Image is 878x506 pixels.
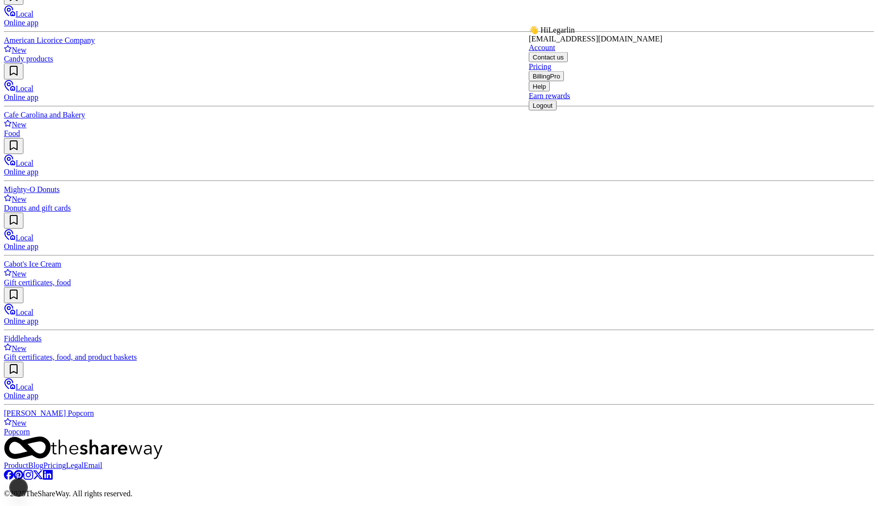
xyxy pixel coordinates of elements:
a: Legal [66,461,83,469]
div: Donuts and gift cards [4,204,874,213]
a: Blog [28,461,43,469]
div: Cafe Carolina and Bakery [4,111,874,119]
span: New [12,46,26,54]
div: Online app [4,242,874,251]
div: Online app [4,93,874,102]
button: Help [529,81,550,92]
a: Account [529,43,555,52]
span: Billing [533,73,560,80]
div: Online app [4,391,874,400]
span: New [12,419,26,427]
a: Earn rewards [529,92,570,100]
span: New [12,270,26,278]
div: Online app [4,317,874,326]
div: Local [4,5,874,19]
div: [PERSON_NAME] Popcorn [4,409,874,418]
nav: quick links [4,461,874,470]
div: Gift certificates, food [4,278,874,287]
button: Logout [529,100,557,111]
div: Candy products [4,55,874,63]
div: 👋 Hi Legarlin [529,25,662,35]
div: Local [4,378,874,391]
div: Cabot's Ice Cream [4,260,874,269]
a: Email [84,461,102,469]
span: New [12,120,26,129]
button: Contact us [529,52,568,62]
div: Local [4,303,874,317]
a: Image for FiddleheadsLocalOnline appFiddleheadsNewGift certificates, food, and product baskets [4,287,874,362]
div: Popcorn [4,428,874,436]
a: Product [4,461,28,469]
div: Local [4,79,874,93]
button: BillingPro [529,71,564,81]
a: Image for Johnson's PopcornLocalOnline app[PERSON_NAME] PopcornNewPopcorn [4,362,874,436]
div: Online app [4,19,874,27]
div: Fiddleheads [4,334,874,343]
div: [EMAIL_ADDRESS][DOMAIN_NAME] [529,35,662,43]
span: New [12,344,26,352]
a: Image for Cabot's Ice CreamLocalOnline appCabot's Ice CreamNewGift certificates, food [4,213,874,287]
a: Image for Mighty-O DonutsLocalOnline appMighty-O DonutsNewDonuts and gift cards [4,138,874,213]
a: Pricing [43,461,66,469]
div: Online app [4,168,874,176]
p: © 2025 TheShareWay. All rights reserved. [4,489,874,498]
a: Pricing [529,62,551,71]
span: Pro [550,73,560,80]
div: American Licorice Company [4,36,874,45]
span: New [12,195,26,203]
div: Food [4,129,874,138]
div: Mighty-O Donuts [4,185,874,194]
a: Image for Cafe Carolina and BakeryLocalOnline appCafe Carolina and BakeryNewFood [4,63,874,138]
div: Local [4,229,874,242]
div: Gift certificates, food, and product baskets [4,353,874,362]
div: Local [4,154,874,168]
